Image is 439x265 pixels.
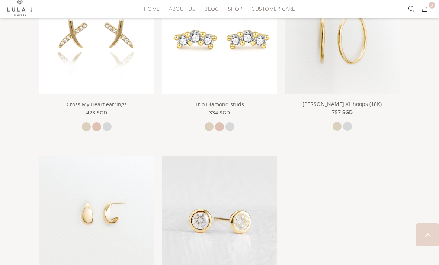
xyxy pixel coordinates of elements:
[86,109,107,117] span: 423 SGD
[224,3,247,14] a: Shop
[416,223,439,246] a: BACK TO TOP
[140,3,164,14] a: HOME
[332,108,353,116] span: 757 SGD
[162,210,277,217] a: Solitude (0.4 ct) Diamond studs in 18K
[204,6,219,12] span: Blog
[144,6,160,12] span: HOME
[67,101,127,108] a: Cross My Heart earrings
[228,6,243,12] span: Shop
[39,210,154,217] a: Lula Domed Earrings (18K)
[195,101,244,108] a: Trio Diamond studs
[200,3,223,14] a: Blog
[285,33,400,39] a: Cleo XL hoops (18K)
[247,3,295,14] a: Customer Care
[302,100,382,107] a: [PERSON_NAME] XL hoops (18K)
[162,33,277,39] a: Trio Diamond studs
[39,33,154,39] a: Cross My Heart earrings
[164,3,200,14] a: About Us
[251,6,295,12] span: Customer Care
[169,6,195,12] span: About Us
[209,109,230,117] span: 334 SGD
[418,3,432,15] button: 2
